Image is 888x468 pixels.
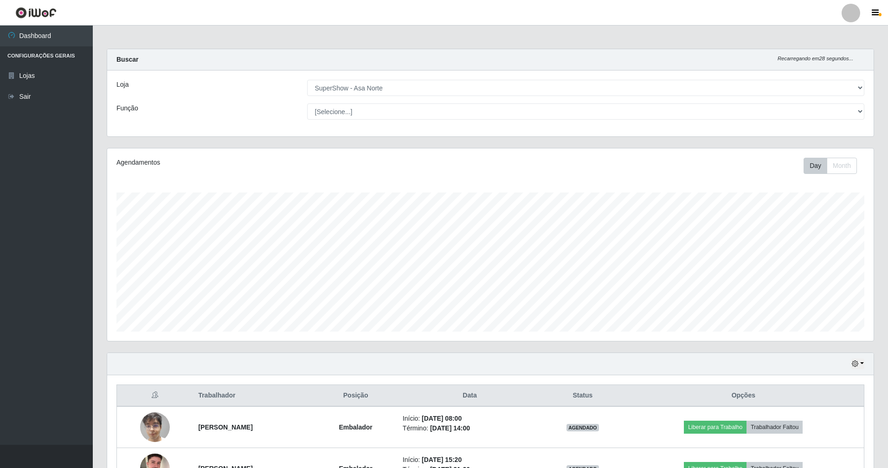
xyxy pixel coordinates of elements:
[403,414,537,423] li: Início:
[542,385,623,407] th: Status
[422,415,462,422] time: [DATE] 08:00
[746,421,803,434] button: Trabalhador Faltou
[198,423,252,431] strong: [PERSON_NAME]
[422,456,462,463] time: [DATE] 15:20
[339,423,372,431] strong: Embalador
[116,80,129,90] label: Loja
[684,421,746,434] button: Liberar para Trabalho
[403,455,537,465] li: Início:
[397,385,542,407] th: Data
[566,424,599,431] span: AGENDADO
[804,158,827,174] button: Day
[827,158,857,174] button: Month
[116,103,138,113] label: Função
[804,158,857,174] div: First group
[778,56,853,61] i: Recarregando em 28 segundos...
[140,407,170,447] img: 1758816097669.jpeg
[15,7,57,19] img: CoreUI Logo
[193,385,314,407] th: Trabalhador
[116,158,420,167] div: Agendamentos
[116,56,138,63] strong: Buscar
[430,424,470,432] time: [DATE] 14:00
[314,385,397,407] th: Posição
[403,423,537,433] li: Término:
[623,385,864,407] th: Opções
[804,158,864,174] div: Toolbar with button groups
